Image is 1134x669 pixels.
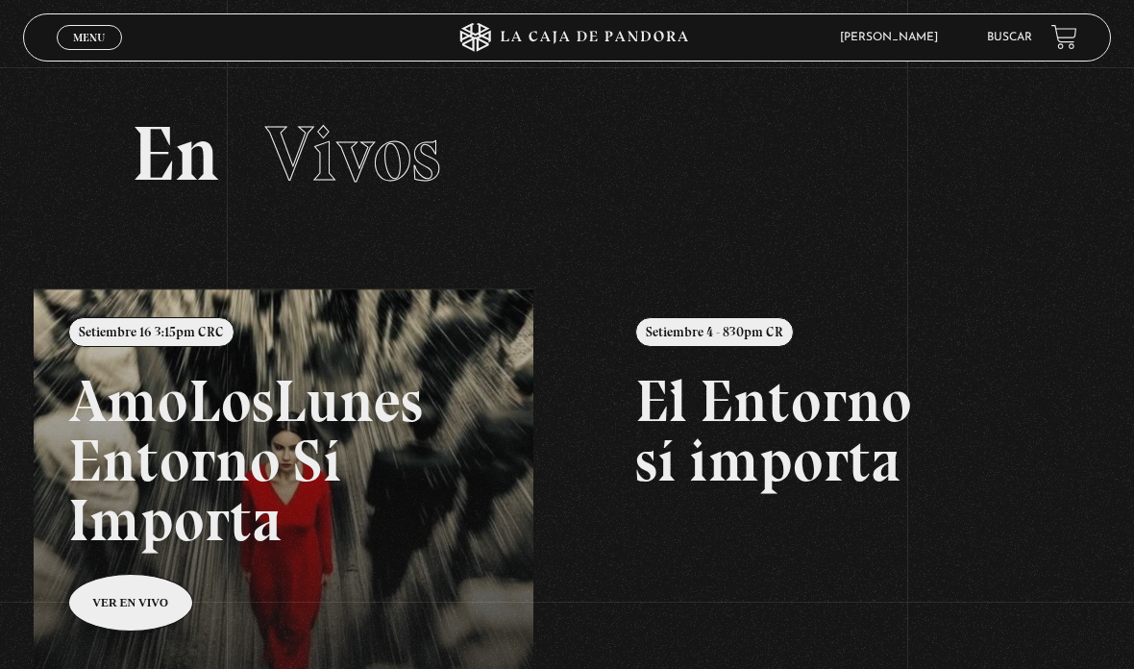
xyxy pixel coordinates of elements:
a: Buscar [987,32,1032,43]
span: Vivos [265,108,441,200]
span: Menu [73,32,105,43]
span: Cerrar [67,48,112,62]
a: View your shopping cart [1051,24,1077,50]
span: [PERSON_NAME] [830,32,957,43]
h2: En [132,115,1002,192]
